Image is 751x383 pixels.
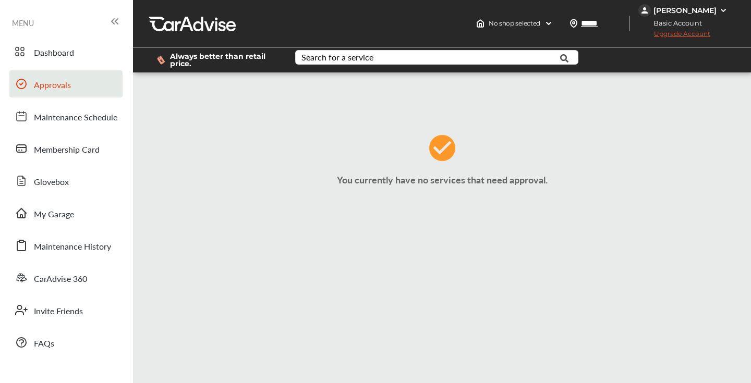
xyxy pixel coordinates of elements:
span: CarAdvise 360 [34,273,87,286]
span: Maintenance Schedule [34,111,117,125]
span: Glovebox [34,176,69,189]
img: location_vector.a44bc228.svg [570,19,578,28]
span: Approvals [34,79,71,92]
a: Membership Card [9,135,123,162]
a: FAQs [9,329,123,356]
a: Dashboard [9,38,123,65]
span: No shop selected [489,19,540,28]
span: FAQs [34,337,54,351]
img: dollor_label_vector.a70140d1.svg [157,56,165,65]
a: Approvals [9,70,123,97]
img: header-down-arrow.9dd2ce7d.svg [544,19,553,28]
span: MENU [12,19,34,27]
span: Invite Friends [34,305,83,318]
a: My Garage [9,200,123,227]
span: My Garage [34,208,74,221]
a: Glovebox [9,167,123,194]
img: header-home-logo.8d720a4f.svg [476,19,484,28]
span: Membership Card [34,143,100,157]
span: Maintenance History [34,240,111,254]
img: header-divider.bc55588e.svg [629,16,630,31]
div: Search for a service [301,53,373,61]
p: You currently have no services that need approval. [136,173,748,186]
a: Maintenance Schedule [9,103,123,130]
a: Maintenance History [9,232,123,259]
span: Always better than retail price. [170,53,278,67]
div: [PERSON_NAME] [653,6,717,15]
span: Dashboard [34,46,74,60]
span: Upgrade Account [638,30,710,43]
img: jVpblrzwTbfkPYzPPzSLxeg0AAAAASUVORK5CYII= [638,4,651,17]
span: Basic Account [639,18,710,29]
a: Invite Friends [9,296,123,324]
a: CarAdvise 360 [9,264,123,291]
img: WGsFRI8htEPBVLJbROoPRyZpYNWhNONpIPPETTm6eUC0GeLEiAAAAAElFTkSuQmCC [719,6,728,15]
